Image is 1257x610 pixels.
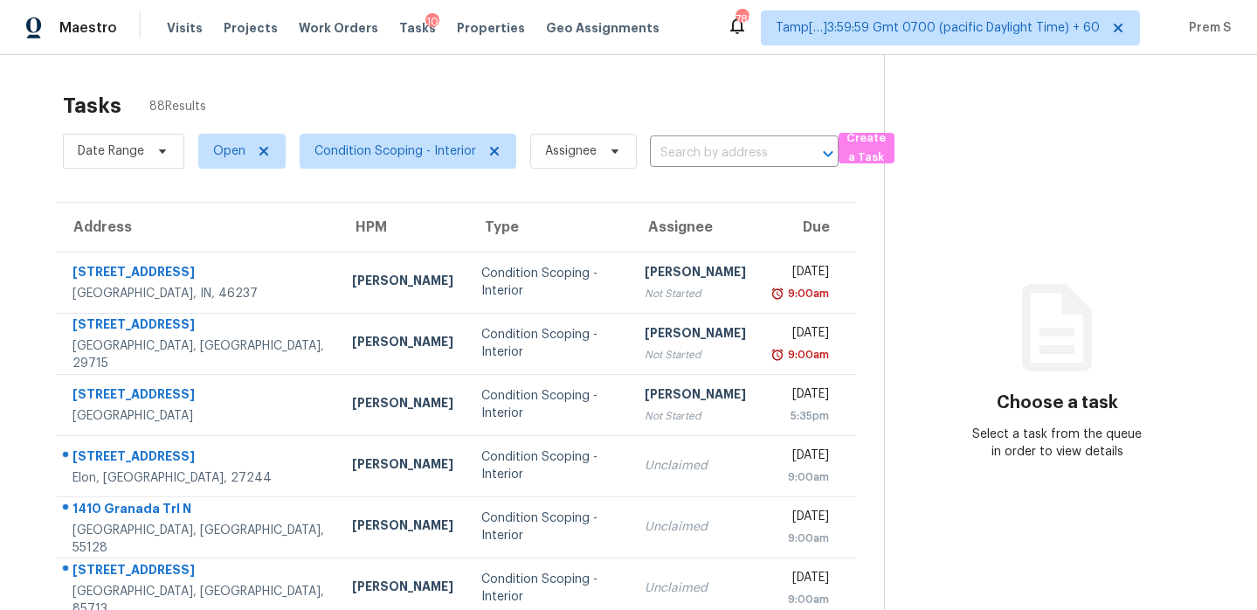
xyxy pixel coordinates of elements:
div: 9:00am [774,468,829,486]
div: Condition Scoping - Interior [481,387,617,422]
th: Type [467,203,631,252]
div: Select a task from the queue in order to view details [971,426,1143,461]
span: Work Orders [299,19,378,37]
div: [DATE] [774,447,829,468]
span: Condition Scoping - Interior [314,142,476,160]
span: Create a Task [847,128,886,169]
span: Geo Assignments [546,19,660,37]
button: Open [816,142,840,166]
div: 10 [425,13,439,31]
span: Date Range [78,142,144,160]
div: [GEOGRAPHIC_DATA], [GEOGRAPHIC_DATA], 29715 [73,337,324,372]
div: [PERSON_NAME] [352,516,453,538]
div: [PERSON_NAME] [352,394,453,416]
span: Tasks [399,22,436,34]
span: Maestro [59,19,117,37]
div: [DATE] [774,569,829,591]
div: 9:00am [774,591,829,608]
div: [PERSON_NAME] [645,385,746,407]
div: 789 [736,10,748,28]
button: Create a Task [839,133,894,163]
span: 88 Results [149,98,206,115]
div: Unclaimed [645,518,746,536]
input: Search by address [650,140,790,167]
div: 1410 Granada Trl N [73,500,324,522]
div: [GEOGRAPHIC_DATA], [GEOGRAPHIC_DATA], 55128 [73,522,324,557]
div: Not Started [645,346,746,364]
div: Elon, [GEOGRAPHIC_DATA], 27244 [73,469,324,487]
div: [STREET_ADDRESS] [73,263,324,285]
h2: Tasks [63,97,121,114]
th: Due [760,203,856,252]
div: 9:00am [784,285,829,302]
div: [PERSON_NAME] [645,324,746,346]
span: Tamp[…]3:59:59 Gmt 0700 (pacific Daylight Time) + 60 [776,19,1100,37]
div: Not Started [645,285,746,302]
span: Visits [167,19,203,37]
span: Properties [457,19,525,37]
h3: Choose a task [997,394,1118,412]
div: Condition Scoping - Interior [481,265,617,300]
div: [STREET_ADDRESS] [73,315,324,337]
span: Prem S [1182,19,1231,37]
span: Assignee [545,142,597,160]
div: [STREET_ADDRESS] [73,447,324,469]
div: [PERSON_NAME] [352,272,453,294]
div: Condition Scoping - Interior [481,448,617,483]
div: [DATE] [774,385,829,407]
div: 9:00am [774,530,829,547]
div: [PERSON_NAME] [352,333,453,355]
div: [STREET_ADDRESS] [73,561,324,583]
div: [STREET_ADDRESS] [73,385,324,407]
th: Address [56,203,338,252]
th: HPM [338,203,467,252]
img: Overdue Alarm Icon [770,285,784,302]
div: Condition Scoping - Interior [481,509,617,544]
img: Overdue Alarm Icon [770,346,784,364]
div: Unclaimed [645,579,746,597]
span: Projects [224,19,278,37]
div: 9:00am [784,346,829,364]
div: [DATE] [774,263,829,285]
div: 5:35pm [774,407,829,425]
th: Assignee [631,203,760,252]
div: [PERSON_NAME] [645,263,746,285]
div: [PERSON_NAME] [352,455,453,477]
span: Open [213,142,245,160]
div: [DATE] [774,508,829,530]
div: [GEOGRAPHIC_DATA], IN, 46237 [73,285,324,302]
div: Unclaimed [645,457,746,475]
div: [DATE] [774,324,829,346]
div: Condition Scoping - Interior [481,326,617,361]
div: [PERSON_NAME] [352,578,453,600]
div: [GEOGRAPHIC_DATA] [73,407,324,425]
div: Not Started [645,407,746,425]
div: Condition Scoping - Interior [481,571,617,606]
